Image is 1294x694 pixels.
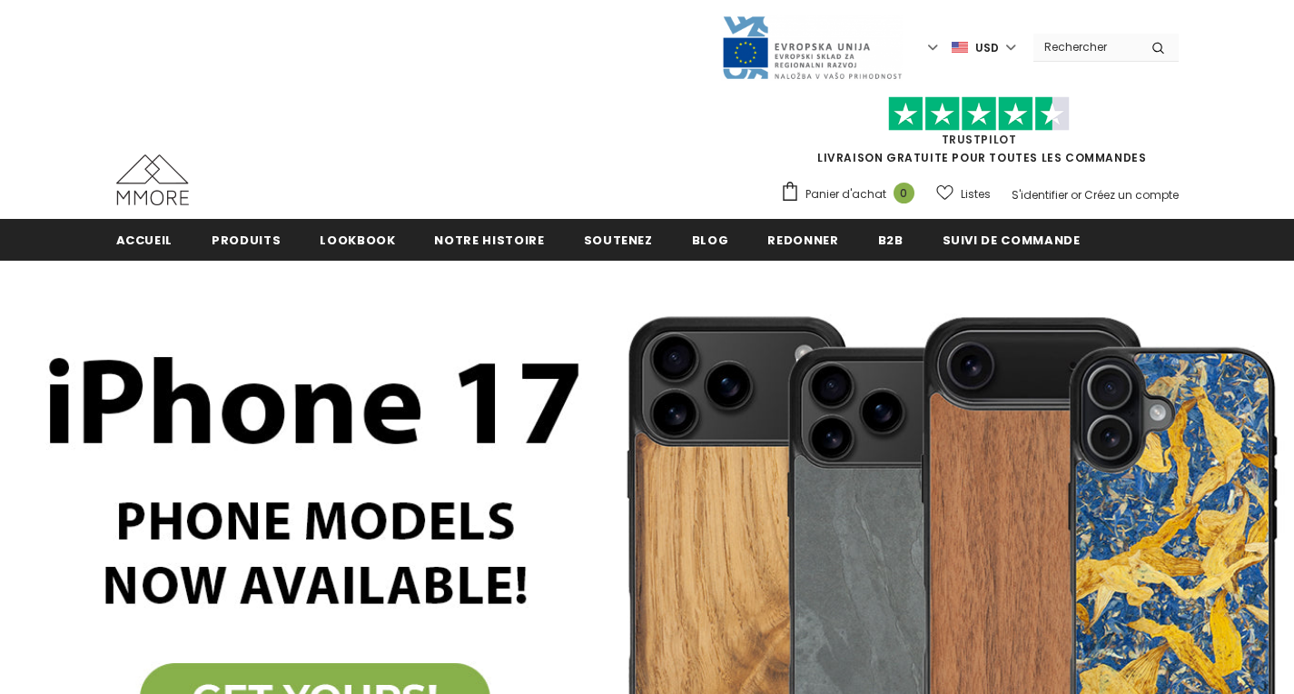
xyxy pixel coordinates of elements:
[434,232,544,249] span: Notre histoire
[320,219,395,260] a: Lookbook
[767,219,838,260] a: Redonner
[1071,187,1082,203] span: or
[692,232,729,249] span: Blog
[320,232,395,249] span: Lookbook
[116,154,189,205] img: Cas MMORE
[584,219,653,260] a: soutenez
[894,183,914,203] span: 0
[936,178,991,210] a: Listes
[1033,34,1138,60] input: Search Site
[721,39,903,55] a: Javni Razpis
[116,219,173,260] a: Accueil
[116,232,173,249] span: Accueil
[1084,187,1179,203] a: Créez un compte
[975,39,999,57] span: USD
[943,219,1081,260] a: Suivi de commande
[942,132,1017,147] a: TrustPilot
[952,40,968,55] img: USD
[212,232,281,249] span: Produits
[584,232,653,249] span: soutenez
[943,232,1081,249] span: Suivi de commande
[212,219,281,260] a: Produits
[1012,187,1068,203] a: S'identifier
[780,181,924,208] a: Panier d'achat 0
[767,232,838,249] span: Redonner
[721,15,903,81] img: Javni Razpis
[780,104,1179,165] span: LIVRAISON GRATUITE POUR TOUTES LES COMMANDES
[961,185,991,203] span: Listes
[434,219,544,260] a: Notre histoire
[805,185,886,203] span: Panier d'achat
[692,219,729,260] a: Blog
[888,96,1070,132] img: Faites confiance aux étoiles pilotes
[878,219,904,260] a: B2B
[878,232,904,249] span: B2B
